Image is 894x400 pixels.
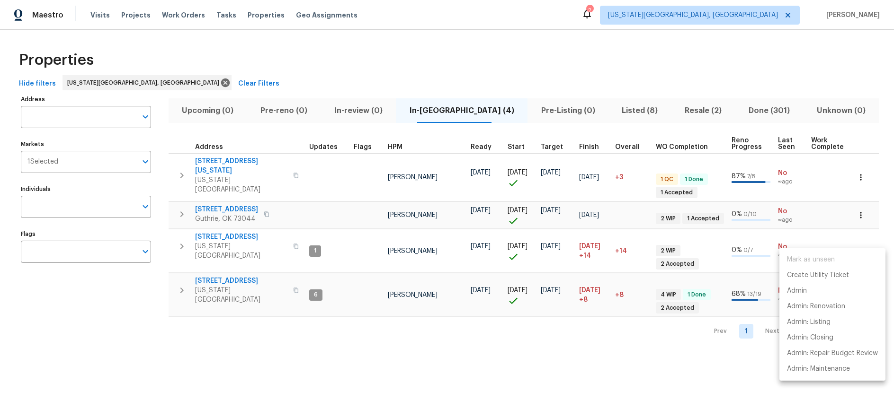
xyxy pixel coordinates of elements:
p: Admin: Listing [787,317,831,327]
p: Admin: Repair Budget Review [787,348,878,358]
p: Create Utility Ticket [787,270,849,280]
p: Admin: Closing [787,333,833,343]
p: Admin: Maintenance [787,364,850,374]
p: Admin [787,286,807,296]
p: Admin: Renovation [787,302,845,312]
